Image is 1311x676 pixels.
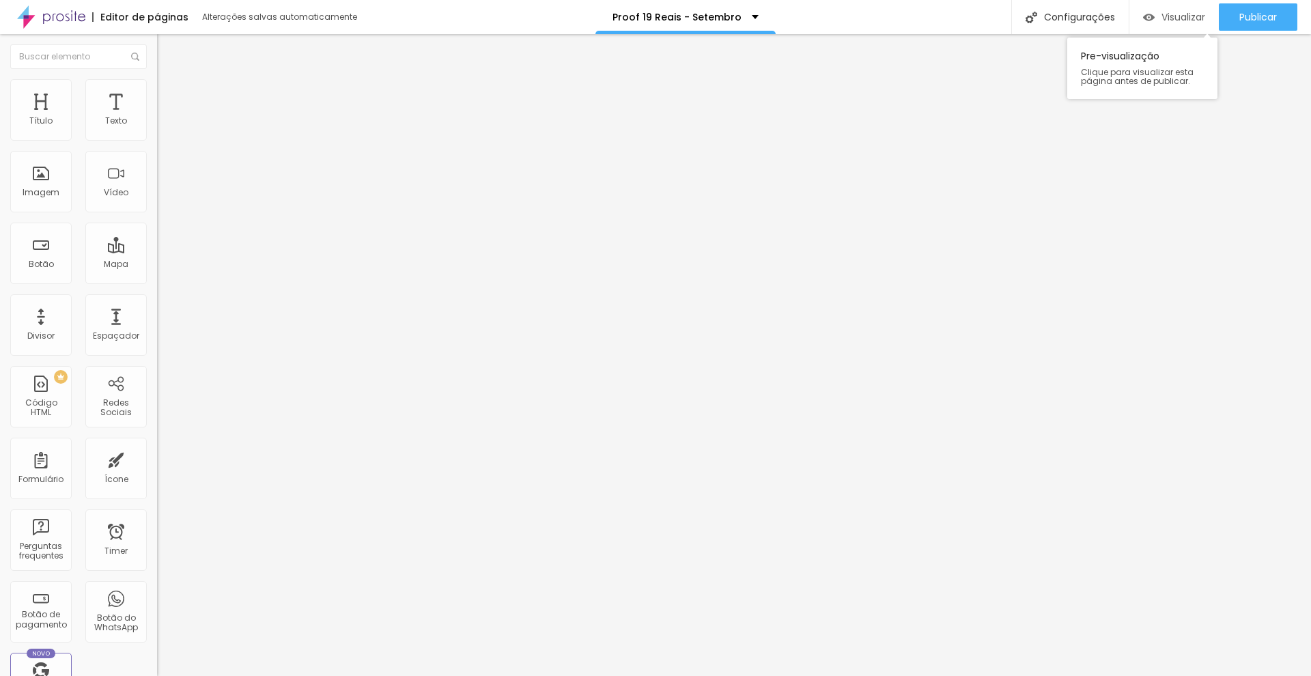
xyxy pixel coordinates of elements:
div: Novo [27,649,56,658]
div: Editor de páginas [92,12,188,22]
div: Ícone [104,475,128,484]
div: Espaçador [93,331,139,341]
img: Icone [1026,12,1037,23]
div: Perguntas frequentes [14,541,68,561]
div: Redes Sociais [89,398,143,418]
span: Publicar [1239,12,1277,23]
div: Imagem [23,188,59,197]
p: Proof 19 Reais - Setembro [612,12,742,22]
span: Visualizar [1161,12,1205,23]
div: Vídeo [104,188,128,197]
div: Mapa [104,259,128,269]
div: Botão [29,259,54,269]
div: Título [29,116,53,126]
div: Botão do WhatsApp [89,613,143,633]
iframe: Editor [157,34,1311,676]
span: Clique para visualizar esta página antes de publicar. [1081,68,1204,85]
div: Botão de pagamento [14,610,68,630]
button: Visualizar [1129,3,1219,31]
div: Código HTML [14,398,68,418]
div: Timer [104,546,128,556]
div: Formulário [18,475,64,484]
div: Texto [105,116,127,126]
img: view-1.svg [1143,12,1155,23]
div: Divisor [27,331,55,341]
button: Publicar [1219,3,1297,31]
img: Icone [131,53,139,61]
input: Buscar elemento [10,44,147,69]
div: Alterações salvas automaticamente [202,13,359,21]
div: Pre-visualização [1067,38,1217,99]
